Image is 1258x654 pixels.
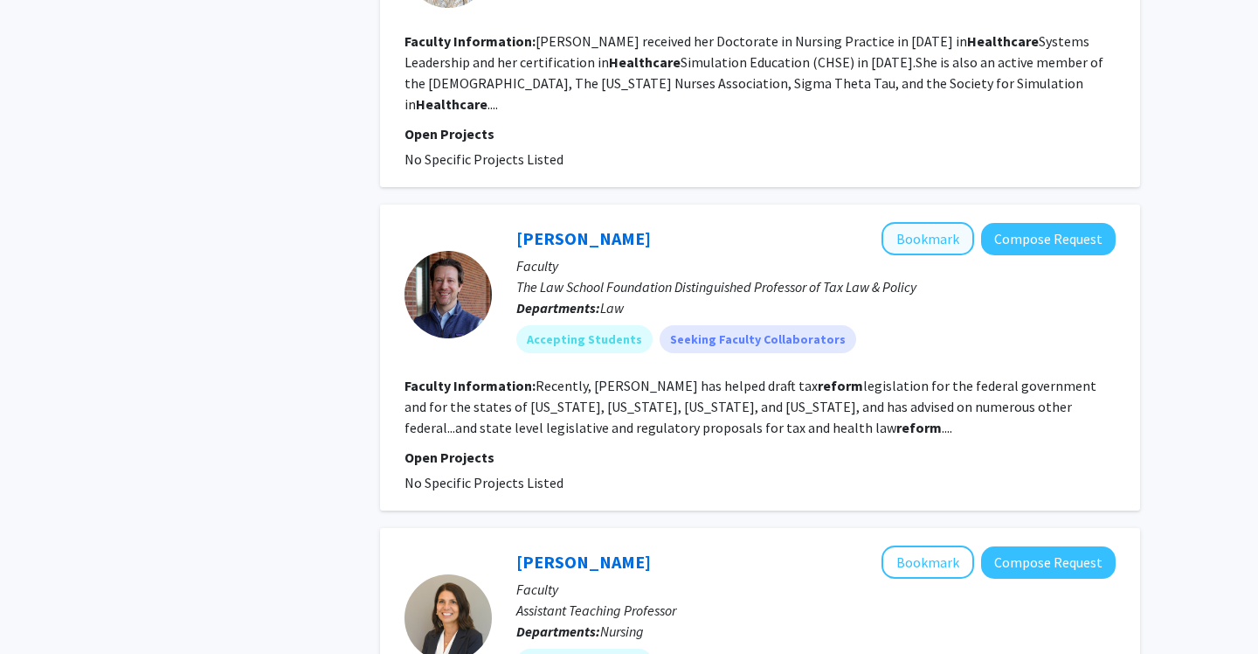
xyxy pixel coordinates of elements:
b: Healthcare [609,53,681,71]
iframe: Chat [13,575,74,641]
b: Faculty Information: [404,32,536,50]
fg-read-more: Recently, [PERSON_NAME] has helped draft tax legislation for the federal government and for the s... [404,377,1096,436]
b: Healthcare [967,32,1039,50]
p: Faculty [516,255,1116,276]
b: reform [896,419,942,436]
p: Open Projects [404,123,1116,144]
span: No Specific Projects Listed [404,474,563,491]
a: [PERSON_NAME] [516,551,651,573]
span: No Specific Projects Listed [404,150,563,168]
b: Departments: [516,299,600,317]
button: Compose Request to David Gamage [981,223,1116,255]
span: Nursing [600,623,644,640]
b: Departments: [516,623,600,640]
button: Add David Gamage to Bookmarks [881,222,974,255]
button: Compose Request to Tammy Rood [981,546,1116,579]
a: [PERSON_NAME] [516,227,651,249]
span: Law [600,299,624,317]
mat-chip: Seeking Faculty Collaborators [660,325,856,353]
b: reform [818,377,863,394]
p: The Law School Foundation Distinguished Professor of Tax Law & Policy [516,276,1116,297]
p: Assistant Teaching Professor [516,600,1116,621]
p: Open Projects [404,447,1116,468]
mat-chip: Accepting Students [516,325,653,353]
p: Faculty [516,579,1116,600]
b: Faculty Information: [404,377,536,394]
fg-read-more: [PERSON_NAME] received her Doctorate in Nursing Practice in [DATE] in Systems Leadership and her ... [404,32,1103,113]
button: Add Tammy Rood to Bookmarks [881,546,974,579]
b: Healthcare [416,95,487,113]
